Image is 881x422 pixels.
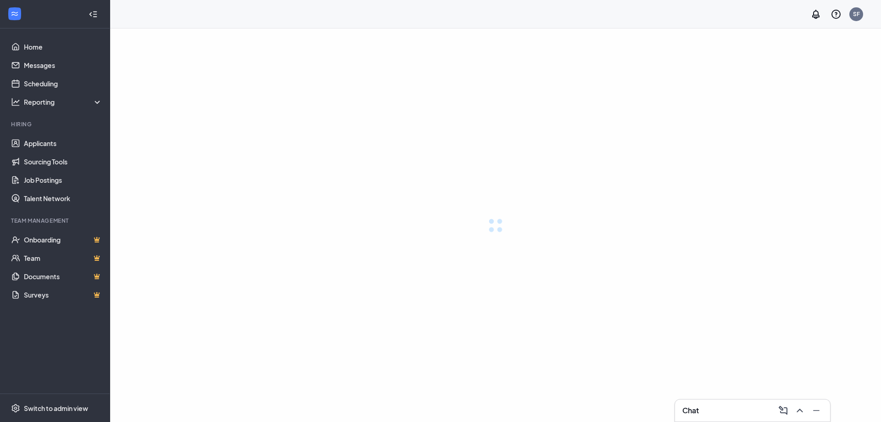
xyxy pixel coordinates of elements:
[24,56,102,74] a: Messages
[853,10,860,18] div: SF
[24,74,102,93] a: Scheduling
[11,120,100,128] div: Hiring
[24,286,102,304] a: SurveysCrown
[811,405,822,416] svg: Minimize
[778,405,789,416] svg: ComposeMessage
[24,134,102,152] a: Applicants
[11,217,100,225] div: Team Management
[24,267,102,286] a: DocumentsCrown
[831,9,842,20] svg: QuestionInfo
[24,189,102,208] a: Talent Network
[808,403,823,418] button: Minimize
[792,403,806,418] button: ChevronUp
[810,9,821,20] svg: Notifications
[682,405,699,416] h3: Chat
[10,9,19,18] svg: WorkstreamLogo
[24,97,103,107] div: Reporting
[11,97,20,107] svg: Analysis
[24,231,102,249] a: OnboardingCrown
[775,403,790,418] button: ComposeMessage
[24,171,102,189] a: Job Postings
[89,10,98,19] svg: Collapse
[24,38,102,56] a: Home
[24,404,88,413] div: Switch to admin view
[24,249,102,267] a: TeamCrown
[794,405,805,416] svg: ChevronUp
[11,404,20,413] svg: Settings
[24,152,102,171] a: Sourcing Tools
